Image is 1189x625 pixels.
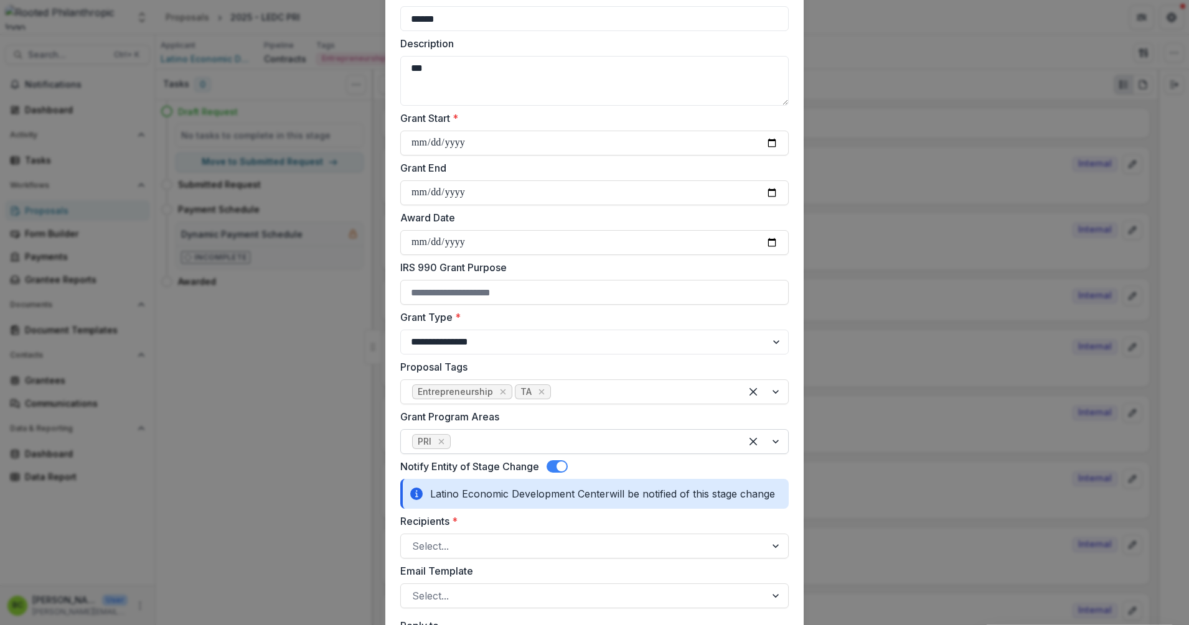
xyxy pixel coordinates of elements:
div: Remove Entrepreneurship [497,386,509,398]
label: IRS 990 Grant Purpose [400,260,781,275]
label: Description [400,36,781,51]
div: Remove PRI [435,435,448,448]
label: Grant Start [400,111,781,126]
span: PRI [418,437,431,447]
label: Recipients [400,514,781,529]
label: Grant Type [400,310,781,325]
label: Grant End [400,160,781,175]
label: Award Date [400,210,781,225]
label: Email Template [400,563,781,578]
label: Grant Program Areas [400,409,781,424]
label: Notify Entity of Stage Change [400,459,539,474]
span: Entrepreneurship [418,387,493,397]
div: Clear selected options [743,432,763,451]
label: Proposal Tags [400,359,781,374]
span: TA [520,387,532,397]
div: Latino Economic Development Center will be notified of this stage change [400,479,789,509]
div: Remove TA [535,386,548,398]
div: Clear selected options [743,382,763,402]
